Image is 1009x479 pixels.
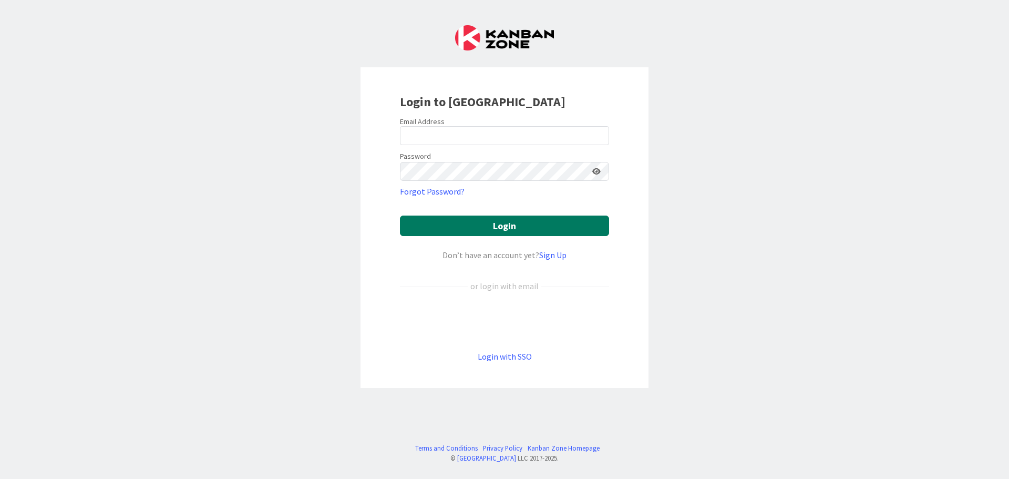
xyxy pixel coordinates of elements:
a: Forgot Password? [400,185,465,198]
iframe: Sign in with Google Button [395,310,614,333]
img: Kanban Zone [455,25,554,50]
a: Kanban Zone Homepage [528,443,600,453]
b: Login to [GEOGRAPHIC_DATA] [400,94,565,110]
label: Password [400,151,431,162]
label: Email Address [400,117,445,126]
a: Sign Up [539,250,567,260]
div: © LLC 2017- 2025 . [410,453,600,463]
button: Login [400,216,609,236]
a: Privacy Policy [483,443,522,453]
a: [GEOGRAPHIC_DATA] [457,454,516,462]
a: Terms and Conditions [415,443,478,453]
a: Login with SSO [478,351,532,362]
div: or login with email [468,280,541,292]
div: Don’t have an account yet? [400,249,609,261]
